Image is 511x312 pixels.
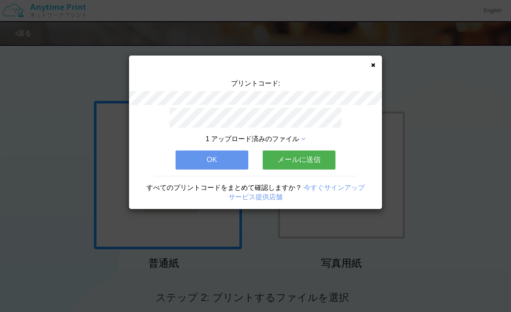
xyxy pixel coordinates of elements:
a: 今すぐサインアップ [304,184,365,191]
button: メールに送信 [263,150,335,169]
span: すべてのプリントコードをまとめて確認しますか？ [146,184,302,191]
span: 1 アップロード済みのファイル [206,135,299,142]
span: プリントコード: [231,80,280,87]
a: サービス提供店舗 [228,193,283,201]
button: OK [176,150,248,169]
